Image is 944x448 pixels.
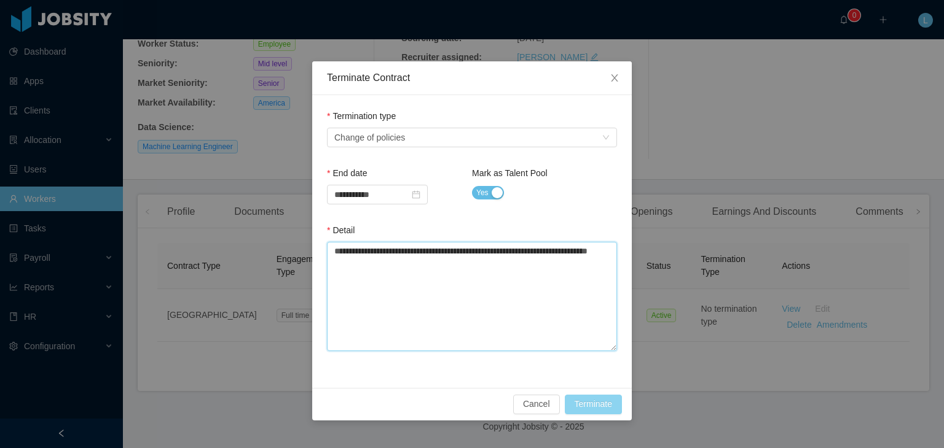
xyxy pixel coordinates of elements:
button: Close [597,61,632,96]
span: Change of policies [334,128,405,147]
i: icon: calendar [412,190,420,199]
i: icon: down [602,134,610,142]
label: Mark as Talent Pool [472,168,548,178]
label: Detail [327,225,355,235]
label: End date [327,168,368,178]
span: Yes [476,187,489,199]
button: Mark as Talent Pool [472,186,504,199]
button: Terminate [565,395,622,414]
i: icon: close [610,73,619,83]
div: Terminate Contract [327,71,617,85]
button: Cancel [513,395,560,414]
label: Termination type [327,111,396,121]
textarea: Detail [327,242,617,351]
